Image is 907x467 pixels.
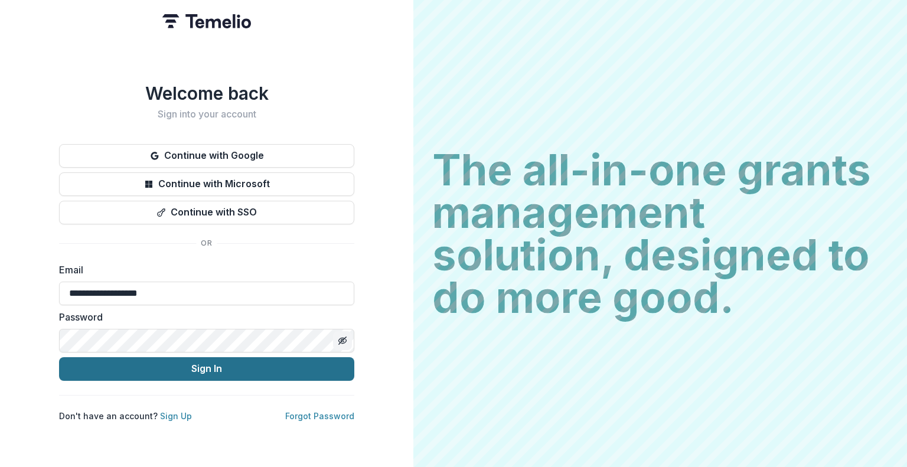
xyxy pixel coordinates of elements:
p: Don't have an account? [59,410,192,422]
label: Password [59,310,347,324]
label: Email [59,263,347,277]
a: Forgot Password [285,411,354,421]
button: Continue with Microsoft [59,172,354,196]
button: Toggle password visibility [333,331,352,350]
img: Temelio [162,14,251,28]
button: Continue with Google [59,144,354,168]
a: Sign Up [160,411,192,421]
button: Sign In [59,357,354,381]
h2: Sign into your account [59,109,354,120]
button: Continue with SSO [59,201,354,224]
h1: Welcome back [59,83,354,104]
